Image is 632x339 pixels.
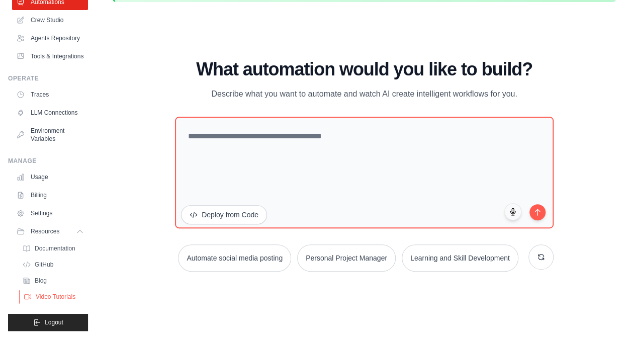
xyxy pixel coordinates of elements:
div: Manage [8,157,88,165]
a: Billing [12,187,88,203]
h1: What automation would you like to build? [175,59,554,79]
a: GitHub [18,258,88,272]
a: Settings [12,205,88,221]
a: Blog [18,274,88,288]
button: Automate social media posting [178,244,291,272]
div: Operate [8,74,88,82]
span: Video Tutorials [36,293,75,301]
a: LLM Connections [12,105,88,121]
button: Learning and Skill Development [402,244,518,272]
span: Resources [31,227,59,235]
span: Logout [45,318,63,326]
a: Environment Variables [12,123,88,147]
span: GitHub [35,261,53,269]
p: Describe what you want to automate and watch AI create intelligent workflows for you. [195,88,533,101]
span: Documentation [35,244,75,252]
a: Crew Studio [12,12,88,28]
a: Traces [12,87,88,103]
span: Blog [35,277,47,285]
a: Tools & Integrations [12,48,88,64]
button: Logout [8,314,88,331]
a: Video Tutorials [19,290,89,304]
button: Deploy from Code [181,205,267,224]
button: Personal Project Manager [297,244,396,272]
a: Documentation [18,241,88,256]
a: Usage [12,169,88,185]
a: Agents Repository [12,30,88,46]
button: Resources [12,223,88,239]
